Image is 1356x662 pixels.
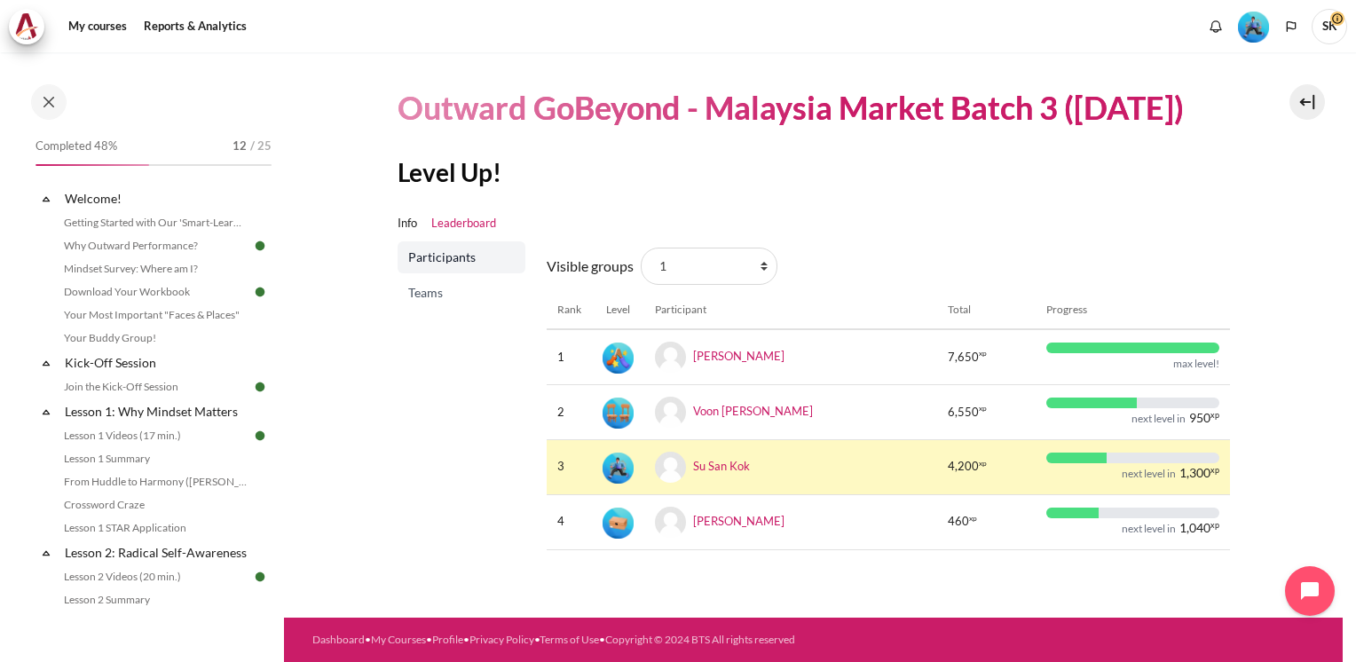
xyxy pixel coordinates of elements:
[62,351,252,374] a: Kick-Off Session
[59,258,252,280] a: Mindset Survey: Where am I?
[59,517,252,539] a: Lesson 1 STAR Application
[693,459,750,473] a: Su San Kok
[59,281,252,303] a: Download Your Workbook
[9,9,53,44] a: Architeck Architeck
[1210,523,1219,528] span: xp
[1312,9,1347,44] a: User menu
[948,513,969,531] span: 460
[1202,13,1229,40] div: Show notification window with no new notifications
[1278,13,1305,40] button: Languages
[312,633,365,646] a: Dashboard
[59,448,252,469] a: Lesson 1 Summary
[693,349,784,363] a: [PERSON_NAME]
[59,212,252,233] a: Getting Started with Our 'Smart-Learning' Platform
[37,354,55,372] span: Collapse
[547,291,592,329] th: Rank
[37,403,55,421] span: Collapse
[252,284,268,300] img: Done
[603,398,634,429] img: Level #4
[398,87,1184,129] h1: Outward GoBeyond - Malaysia Market Batch 3 ([DATE])
[603,506,634,539] div: Level #1
[1179,467,1210,479] span: 1,300
[693,513,784,527] a: [PERSON_NAME]
[62,399,252,423] a: Lesson 1: Why Mindset Matters
[603,396,634,429] div: Level #4
[937,291,1036,329] th: Total
[62,9,133,44] a: My courses
[398,277,525,309] a: Teams
[1122,522,1176,536] div: next level in
[252,569,268,585] img: Done
[59,612,252,634] a: Check-Up Quiz 1
[252,238,268,254] img: Done
[603,343,634,374] img: Level #5
[431,215,496,232] a: Leaderboard
[979,351,987,356] span: xp
[979,406,987,411] span: xp
[592,291,644,329] th: Level
[1189,412,1210,424] span: 950
[603,453,634,484] img: Level #3
[59,494,252,516] a: Crossword Craze
[398,156,1230,188] h2: Level Up!
[1312,9,1347,44] span: SK
[138,9,253,44] a: Reports & Analytics
[398,241,525,273] a: Participants
[250,138,272,155] span: / 25
[948,458,979,476] span: 4,200
[233,138,247,155] span: 12
[693,404,813,418] a: Voon [PERSON_NAME]
[605,633,795,646] a: Copyright © 2024 BTS All rights reserved
[1036,291,1230,329] th: Progress
[408,284,518,302] span: Teams
[59,235,252,256] a: Why Outward Performance?
[644,291,937,329] th: Participant
[59,425,252,446] a: Lesson 1 Videos (17 min.)
[603,451,634,484] div: Level #3
[35,164,149,166] div: 48%
[547,439,592,494] td: 3
[469,633,534,646] a: Privacy Policy
[1238,10,1269,43] div: Level #3
[1210,413,1219,418] span: xp
[59,304,252,326] a: Your Most Important "Faces & Places"
[62,540,252,564] a: Lesson 2: Radical Self-Awareness
[432,633,463,646] a: Profile
[59,566,252,587] a: Lesson 2 Videos (20 min.)
[37,190,55,208] span: Collapse
[979,461,987,466] span: xp
[59,327,252,349] a: Your Buddy Group!
[59,471,252,493] a: From Huddle to Harmony ([PERSON_NAME]'s Story)
[408,248,518,266] span: Participants
[252,379,268,395] img: Done
[59,376,252,398] a: Join the Kick-Off Session
[371,633,426,646] a: My Courses
[14,13,39,40] img: Architeck
[62,186,252,210] a: Welcome!
[969,516,977,521] span: xp
[1173,357,1219,371] div: max level!
[540,633,599,646] a: Terms of Use
[37,544,55,562] span: Collapse
[1131,412,1186,426] div: next level in
[1231,10,1276,43] a: Level #3
[1210,468,1219,473] span: xp
[603,508,634,539] img: Level #1
[1122,467,1176,481] div: next level in
[547,329,592,384] td: 1
[948,404,979,422] span: 6,550
[35,138,117,155] span: Completed 48%
[948,349,979,366] span: 7,650
[398,215,417,232] a: Info
[1179,522,1210,534] span: 1,040
[547,256,634,277] label: Visible groups
[547,384,592,439] td: 2
[252,428,268,444] img: Done
[547,494,592,549] td: 4
[1238,12,1269,43] img: Level #3
[603,341,634,374] div: Level #5
[312,632,862,648] div: • • • • •
[59,589,252,611] a: Lesson 2 Summary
